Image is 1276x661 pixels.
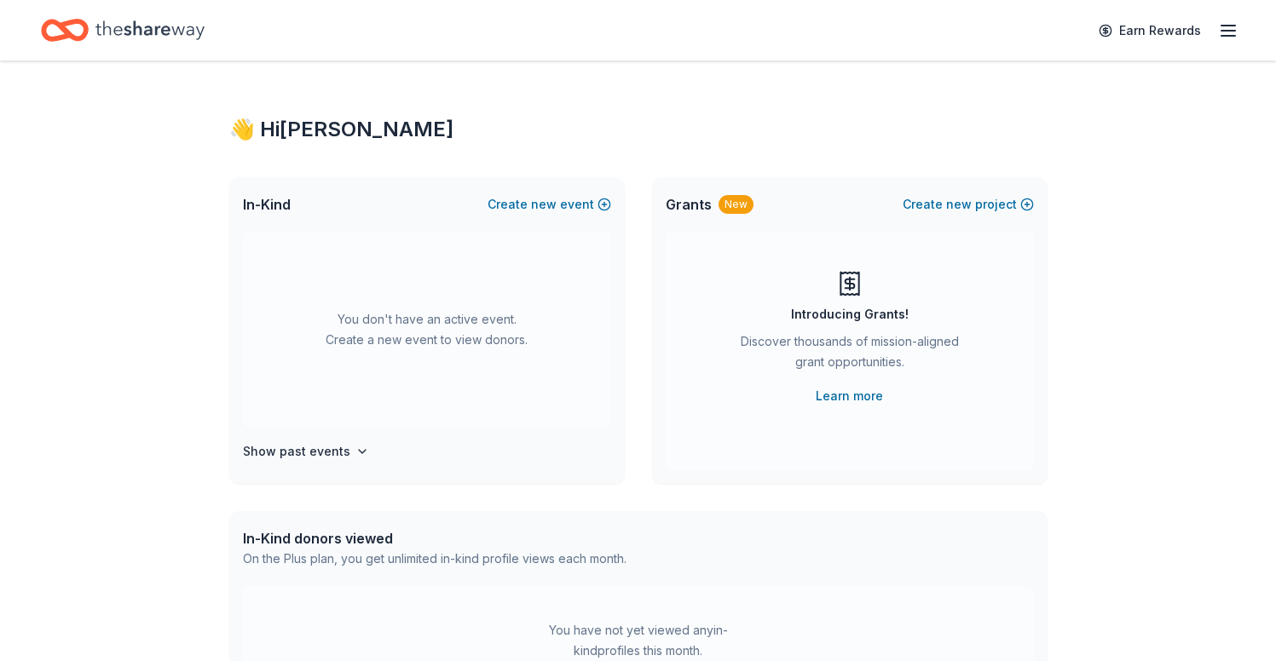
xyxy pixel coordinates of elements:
a: Earn Rewards [1088,15,1211,46]
a: Home [41,10,205,50]
div: In-Kind donors viewed [243,528,626,549]
span: In-Kind [243,194,291,215]
div: New [719,195,753,214]
button: Createnewproject [903,194,1034,215]
div: On the Plus plan, you get unlimited in-kind profile views each month. [243,549,626,569]
span: new [946,194,972,215]
button: Show past events [243,441,369,462]
div: 👋 Hi [PERSON_NAME] [229,116,1048,143]
span: new [531,194,557,215]
span: Grants [666,194,712,215]
div: You don't have an active event. Create a new event to view donors. [243,232,611,428]
div: You have not yet viewed any in-kind profiles this month. [532,620,745,661]
a: Learn more [816,386,883,406]
h4: Show past events [243,441,350,462]
div: Introducing Grants! [791,304,909,325]
div: Discover thousands of mission-aligned grant opportunities. [734,331,966,379]
button: Createnewevent [488,194,611,215]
